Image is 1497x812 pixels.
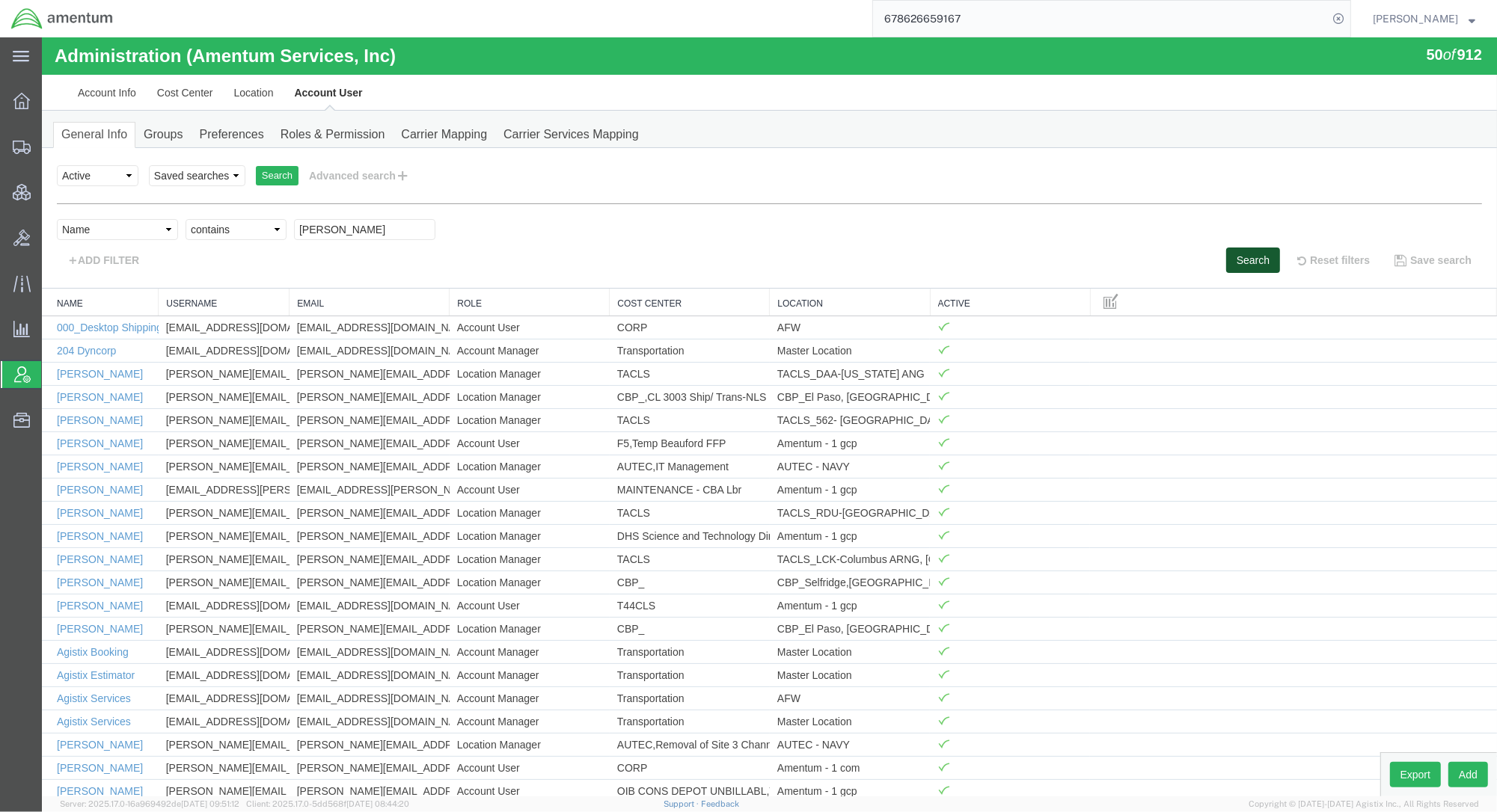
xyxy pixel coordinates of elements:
[728,464,888,487] td: TACLS_RDU-[GEOGRAPHIC_DATA], [GEOGRAPHIC_DATA]
[124,260,239,273] a: Username
[15,400,101,412] a: [PERSON_NAME]
[728,626,888,649] td: Master Location
[1348,725,1399,750] button: Export
[568,579,728,603] td: CBP_
[896,260,1041,273] a: Active
[415,260,560,273] a: Role
[408,626,568,649] td: Account Manager
[248,394,408,417] td: [PERSON_NAME][EMAIL_ADDRESS][PERSON_NAME][DOMAIN_NAME]
[351,84,453,111] a: Carrier Mapping
[453,84,605,111] a: Carrier Services Mapping
[248,626,408,649] td: [EMAIL_ADDRESS][DOMAIN_NAME]
[15,307,74,319] a: 204 Dyncorp
[701,799,739,808] a: Feedback
[15,377,101,389] a: [PERSON_NAME]
[568,301,728,325] td: Transportation
[15,493,101,505] a: [PERSON_NAME]
[15,260,108,273] a: Name
[248,510,408,533] td: [PERSON_NAME][EMAIL_ADDRESS][PERSON_NAME][DOMAIN_NAME]
[1184,210,1238,236] button: Search
[15,609,87,621] a: Agistix Booking
[117,626,248,649] td: [EMAIL_ADDRESS][DOMAIN_NAME]
[246,799,409,808] span: Client: 2025.17.0-5dd568f
[408,417,568,440] td: Location Manager
[248,672,408,695] td: [EMAIL_ADDRESS][DOMAIN_NAME]
[728,348,888,371] td: CBP_El Paso, [GEOGRAPHIC_DATA]
[568,394,728,417] td: F5,Temp Beauford FFP
[15,446,101,458] a: [PERSON_NAME]
[346,799,409,808] span: [DATE] 08:44:20
[408,649,568,672] td: Account Manager
[182,37,242,73] a: Location
[568,695,728,719] td: AUTEC,Removal of Site 3 Channel
[728,579,888,603] td: CBP_El Paso, [GEOGRAPHIC_DATA]
[728,556,888,579] td: Amentum - 1 gcp
[728,301,888,325] td: Master Location
[15,678,89,690] a: Agistix Services
[568,742,728,765] td: OIB CONS DEPOT UNBILLABL,TS3 OIB
[117,579,248,603] td: [PERSON_NAME][EMAIL_ADDRESS][DOMAIN_NAME]
[117,251,248,279] th: Username
[248,417,408,440] td: [PERSON_NAME][EMAIL_ADDRESS][PERSON_NAME][DOMAIN_NAME]
[1056,251,1083,278] button: Manage table columns
[105,37,182,73] a: Cost Center
[248,251,408,279] th: Email
[408,533,568,556] td: Location Manager
[728,440,888,464] td: Amentum - 1 gcp
[242,37,331,73] a: Account User
[888,251,1048,279] th: Active
[408,464,568,487] td: Location Manager
[568,278,728,301] td: CORP
[248,533,408,556] td: [PERSON_NAME][EMAIL_ADDRESS][PERSON_NAME][DOMAIN_NAME]
[1249,798,1479,811] span: Copyright © [DATE]-[DATE] Agistix Inc., All Rights Reserved
[117,556,248,579] td: [EMAIL_ADDRESS][DOMAIN_NAME]
[728,510,888,533] td: TACLS_LCK-Columbus ARNG, [GEOGRAPHIC_DATA]
[15,354,101,366] a: [PERSON_NAME]
[408,556,568,579] td: Account User
[15,585,101,597] a: [PERSON_NAME]
[408,251,568,279] th: Role
[568,464,728,487] td: TACLS
[1372,10,1476,28] button: [PERSON_NAME]
[248,719,408,742] td: [PERSON_NAME][EMAIL_ADDRESS][PERSON_NAME][DOMAIN_NAME]
[728,487,888,510] td: Amentum - 1 gcp
[248,487,408,510] td: [PERSON_NAME][EMAIL_ADDRESS][PERSON_NAME][DOMAIN_NAME]
[408,278,568,301] td: Account User
[117,278,248,301] td: [EMAIL_ADDRESS][DOMAIN_NAME]
[408,394,568,417] td: Account User
[568,649,728,672] td: Transportation
[568,417,728,440] td: AUTEC,IT Management
[42,37,1497,796] iframe: FS Legacy Container
[248,440,408,464] td: [EMAIL_ADDRESS][PERSON_NAME][DOMAIN_NAME]
[568,603,728,626] td: Transportation
[568,348,728,371] td: CBP_,CL 3003 Ship/ Trans-NLS
[117,533,248,556] td: [PERSON_NAME][EMAIL_ADDRESS][PERSON_NAME][DOMAIN_NAME]
[568,440,728,464] td: MAINTENANCE - CBA Lbr
[728,672,888,695] td: Master Location
[117,301,248,325] td: [EMAIL_ADDRESS][DOMAIN_NAME]
[117,695,248,719] td: [PERSON_NAME][EMAIL_ADDRESS][DOMAIN_NAME]
[248,464,408,487] td: [PERSON_NAME][EMAIL_ADDRESS][PERSON_NAME][DOMAIN_NAME]
[15,210,108,236] button: ADD FILTER
[408,325,568,348] td: Location Manager
[15,516,101,528] a: [PERSON_NAME]
[1241,210,1338,236] button: Reset filters
[408,672,568,695] td: Account Manager
[728,742,888,765] td: Amentum - 1 gcp
[408,603,568,626] td: Account Manager
[568,251,728,279] th: Cost Center
[728,533,888,556] td: CBP_Selfridge,[GEOGRAPHIC_DATA] Lakes_Region_NRO
[15,748,101,760] a: [PERSON_NAME]
[257,126,379,151] button: Advanced search
[408,742,568,765] td: Account User
[728,278,888,301] td: AFW
[248,556,408,579] td: [EMAIL_ADDRESS][DOMAIN_NAME]
[248,695,408,719] td: [PERSON_NAME][EMAIL_ADDRESS][DOMAIN_NAME]
[728,371,888,394] td: TACLS_562- [GEOGRAPHIC_DATA]
[408,510,568,533] td: Location Manager
[117,417,248,440] td: [PERSON_NAME][EMAIL_ADDRESS][PERSON_NAME][DOMAIN_NAME]
[664,799,701,808] a: Support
